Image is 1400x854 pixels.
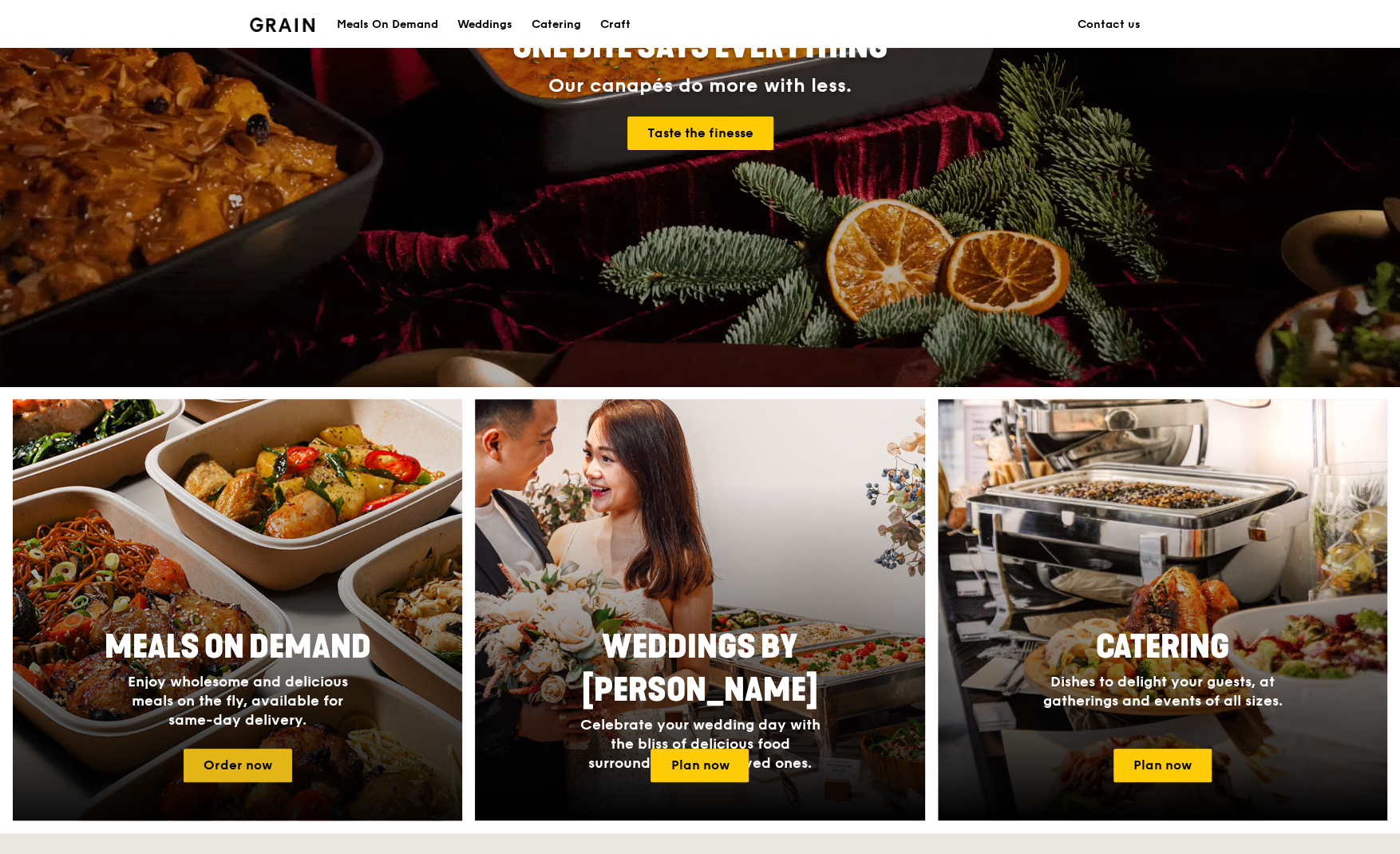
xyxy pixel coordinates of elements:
[627,117,773,150] a: Taste the finesse
[250,18,314,32] img: Grain
[475,399,924,820] a: Weddings by [PERSON_NAME]Celebrate your wedding day with the bliss of delicious food surrounded b...
[105,628,371,666] span: Meals On Demand
[600,1,631,49] div: Craft
[532,1,581,49] div: Catering
[938,399,1387,820] a: CateringDishes to delight your guests, at gatherings and events of all sizes.Plan now
[591,1,640,49] a: Craft
[1096,628,1229,666] span: Catering
[448,1,522,49] a: Weddings
[475,399,924,820] img: weddings-card.4f3003b8.jpg
[1042,673,1282,710] span: Dishes to delight your guests, at gatherings and events of all sizes.
[582,628,818,710] span: Weddings by [PERSON_NAME]
[938,399,1387,820] img: catering-card.e1cfaf3e.jpg
[457,1,512,49] div: Weddings
[13,399,462,820] a: Meals On DemandEnjoy wholesome and delicious meals on the fly, available for same-day delivery.Or...
[1113,749,1212,782] a: Plan now
[651,749,749,782] a: Plan now
[413,75,987,97] div: Our canapés do more with less.
[337,1,438,49] div: Meals On Demand
[128,673,348,729] span: Enjoy wholesome and delicious meals on the fly, available for same-day delivery.
[184,749,292,782] a: Order now
[579,716,820,772] span: Celebrate your wedding day with the bliss of delicious food surrounded by your loved ones.
[1068,1,1150,49] a: Contact us
[522,1,591,49] a: Catering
